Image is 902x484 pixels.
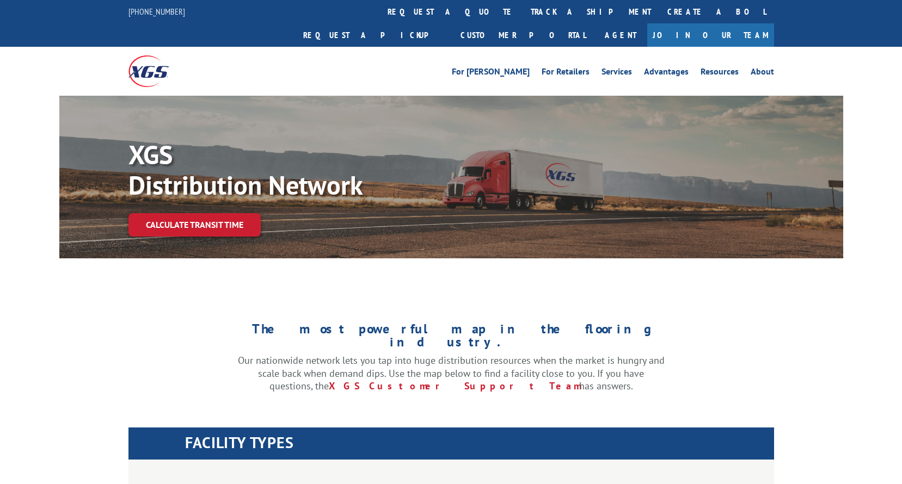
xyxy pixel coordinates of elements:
a: Services [602,67,632,79]
a: Calculate transit time [128,213,261,237]
a: Request a pickup [295,23,452,47]
a: For [PERSON_NAME] [452,67,530,79]
a: Advantages [644,67,689,79]
p: Our nationwide network lets you tap into huge distribution resources when the market is hungry an... [238,354,665,393]
p: XGS Distribution Network [128,139,455,200]
h1: FACILITY TYPES [185,435,774,456]
a: Customer Portal [452,23,594,47]
h1: The most powerful map in the flooring industry. [238,322,665,354]
a: XGS Customer Support Team [329,380,579,392]
a: [PHONE_NUMBER] [128,6,185,17]
a: Resources [701,67,739,79]
a: About [751,67,774,79]
a: For Retailers [542,67,590,79]
a: Join Our Team [647,23,774,47]
a: Agent [594,23,647,47]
